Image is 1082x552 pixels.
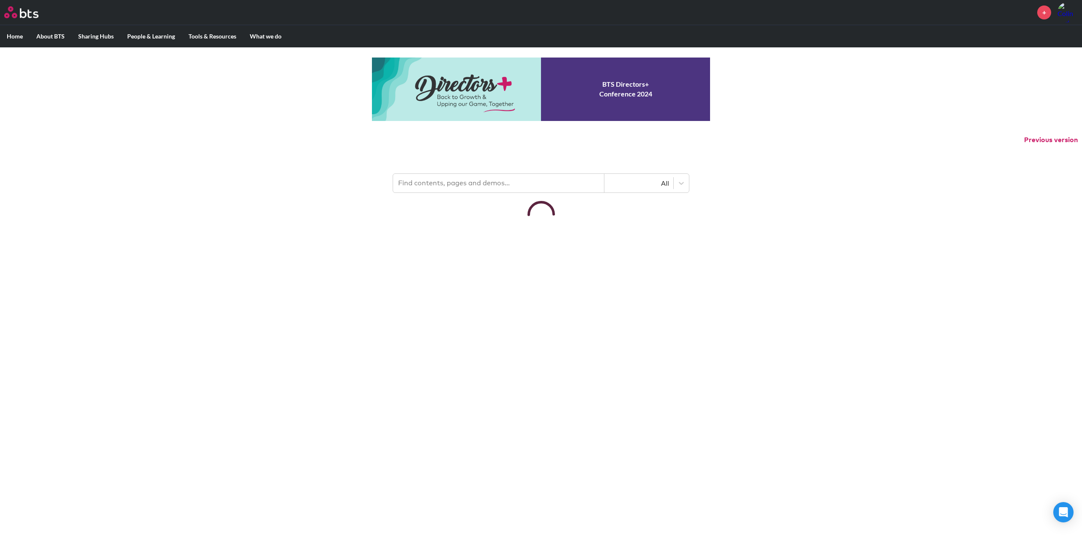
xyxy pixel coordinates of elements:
[30,25,71,47] label: About BTS
[1053,502,1074,522] div: Open Intercom Messenger
[71,25,120,47] label: Sharing Hubs
[120,25,182,47] label: People & Learning
[1037,5,1051,19] a: +
[1024,135,1078,145] button: Previous version
[243,25,288,47] label: What we do
[372,58,710,121] a: Conference 2024
[609,179,669,188] div: All
[393,174,604,192] input: Find contents, pages and demos...
[1057,2,1078,22] img: Colin Park
[182,25,243,47] label: Tools & Resources
[4,6,54,18] a: Go home
[4,6,38,18] img: BTS Logo
[1057,2,1078,22] a: Profile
